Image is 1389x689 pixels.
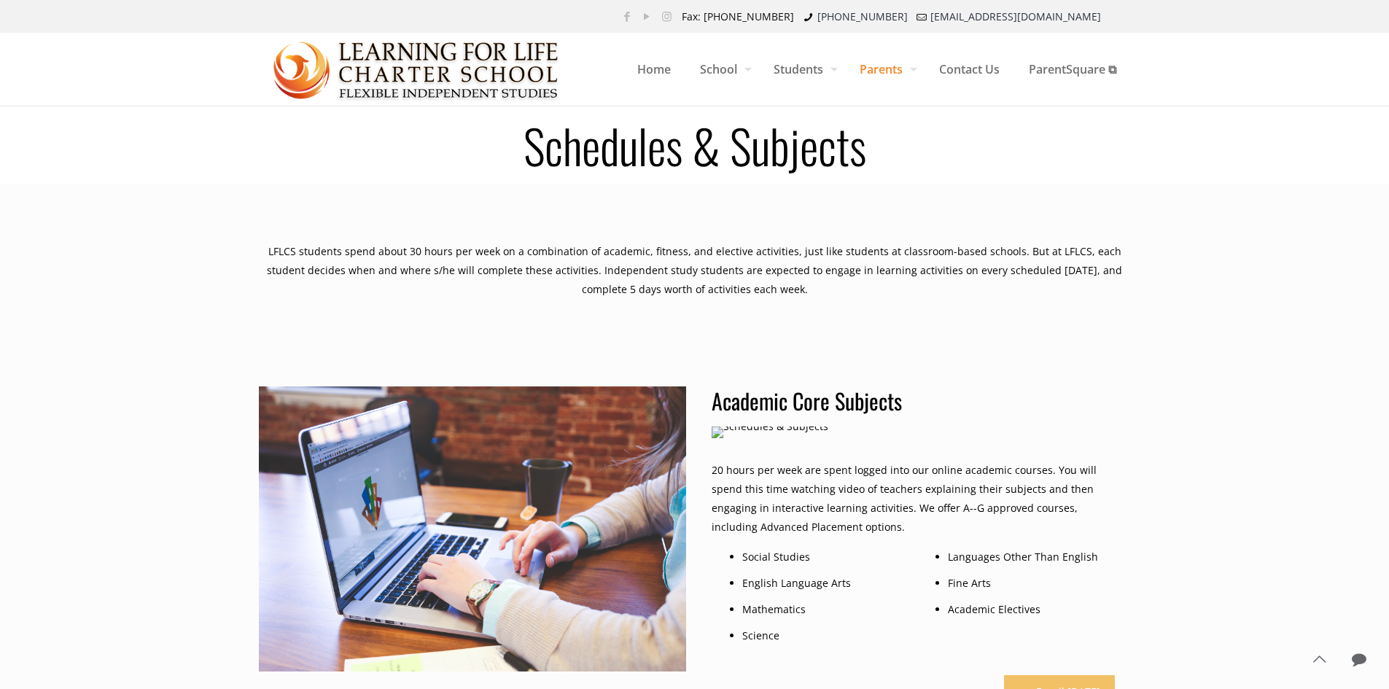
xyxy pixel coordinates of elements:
a: ParentSquare ⧉ [1014,33,1131,106]
h1: Schedules & Subjects [250,122,1140,168]
a: YouTube icon [639,9,655,23]
li: Mathematics [742,600,908,619]
a: [EMAIL_ADDRESS][DOMAIN_NAME] [930,9,1101,23]
a: Parents [845,33,925,106]
span: Students [759,47,845,91]
a: Instagram icon [659,9,674,23]
span: Contact Us [925,47,1014,91]
li: Fine Arts [948,574,1113,593]
li: English Language Arts [742,574,908,593]
a: Home [623,33,685,106]
a: Back to top icon [1304,644,1334,674]
span: School [685,47,759,91]
span: Home [623,47,685,91]
a: Students [759,33,845,106]
img: Schedules & Subjects [259,386,686,672]
span: ParentSquare ⧉ [1014,47,1131,91]
a: Contact Us [925,33,1014,106]
li: Languages Other Than English [948,548,1113,567]
a: Learning for Life Charter School [273,33,560,106]
li: Social Studies [742,548,908,567]
div: LFLCS students spend about 30 hours per week on a combination of academic, fitness, and elective ... [259,242,1131,299]
p: 20 hours per week are spent logged into our online academic courses. You will spend this time wat... [712,461,1122,537]
a: [PHONE_NUMBER] [817,9,908,23]
h3: Academic Core Subjects [712,386,1122,416]
a: Facebook icon [620,9,635,23]
span: Parents [845,47,925,91]
img: Schedules & Subjects [273,34,560,106]
li: Science [742,626,908,645]
li: Academic Electives [948,600,1113,619]
i: mail [915,9,930,23]
i: phone [801,9,816,23]
img: Schedules & Subjects [712,427,828,438]
a: School [685,33,759,106]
